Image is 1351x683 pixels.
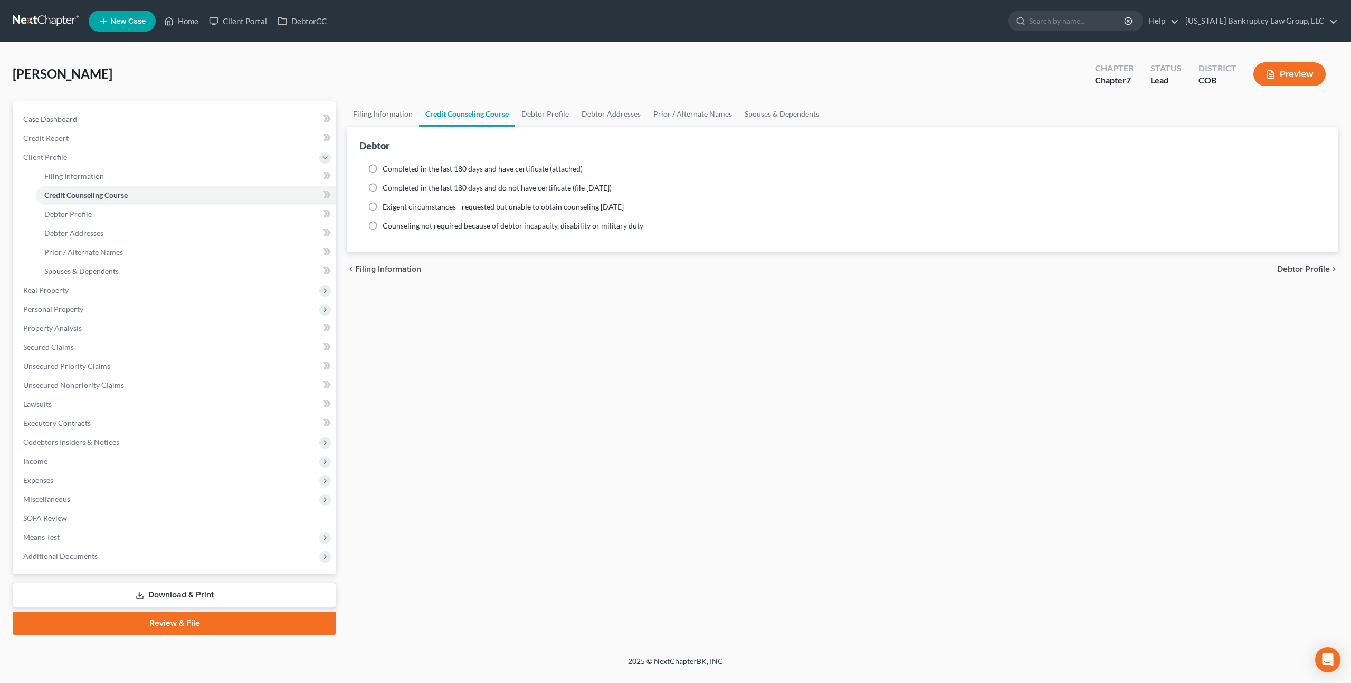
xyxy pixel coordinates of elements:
[23,115,77,124] span: Case Dashboard
[1198,62,1236,74] div: District
[159,12,204,31] a: Home
[1095,62,1134,74] div: Chapter
[1095,74,1134,87] div: Chapter
[383,202,624,211] span: Exigent circumstances - requested but unable to obtain counseling [DATE]
[23,305,83,314] span: Personal Property
[272,12,332,31] a: DebtorCC
[15,319,336,338] a: Property Analysis
[13,66,112,81] span: [PERSON_NAME]
[15,376,336,395] a: Unsecured Nonpriority Claims
[23,476,53,485] span: Expenses
[1029,11,1126,31] input: Search by name...
[23,400,52,409] span: Lawsuits
[1198,74,1236,87] div: COB
[23,324,82,333] span: Property Analysis
[44,229,103,238] span: Debtor Addresses
[15,414,336,433] a: Executory Contracts
[110,17,146,25] span: New Case
[383,221,643,230] span: Counseling not required because of debtor incapacity, disability or military duty
[1150,74,1182,87] div: Lead
[1315,647,1340,672] div: Open Intercom Messenger
[36,167,336,186] a: Filing Information
[204,12,272,31] a: Client Portal
[15,110,336,129] a: Case Dashboard
[419,101,515,127] a: Credit Counseling Course
[36,205,336,224] a: Debtor Profile
[23,533,60,542] span: Means Test
[23,457,47,466] span: Income
[44,267,119,276] span: Spouses & Dependents
[15,357,336,376] a: Unsecured Priority Claims
[36,224,336,243] a: Debtor Addresses
[1253,62,1326,86] button: Preview
[647,101,738,127] a: Prior / Alternate Names
[1126,75,1131,85] span: 7
[347,101,419,127] a: Filing Information
[44,191,128,200] span: Credit Counseling Course
[1277,265,1338,273] button: Debtor Profile chevron_right
[23,514,67,523] span: SOFA Review
[23,134,69,143] span: Credit Report
[13,583,336,608] a: Download & Print
[383,164,583,173] span: Completed in the last 180 days and have certificate (attached)
[347,265,355,273] i: chevron_left
[36,243,336,262] a: Prior / Alternate Names
[15,338,336,357] a: Secured Claims
[44,248,123,257] span: Prior / Alternate Names
[23,381,124,390] span: Unsecured Nonpriority Claims
[23,362,110,371] span: Unsecured Priority Claims
[13,612,336,635] a: Review & File
[23,419,91,428] span: Executory Contracts
[23,495,70,504] span: Miscellaneous
[44,172,104,181] span: Filing Information
[375,656,976,675] div: 2025 © NextChapterBK, INC
[359,139,389,152] div: Debtor
[36,186,336,205] a: Credit Counseling Course
[1144,12,1179,31] a: Help
[515,101,575,127] a: Debtor Profile
[36,262,336,281] a: Spouses & Dependents
[1180,12,1338,31] a: [US_STATE] Bankruptcy Law Group, LLC
[347,265,421,273] button: chevron_left Filing Information
[1150,62,1182,74] div: Status
[1330,265,1338,273] i: chevron_right
[23,552,98,561] span: Additional Documents
[23,343,74,352] span: Secured Claims
[1277,265,1330,273] span: Debtor Profile
[355,265,421,273] span: Filing Information
[44,210,92,219] span: Debtor Profile
[23,286,69,295] span: Real Property
[15,395,336,414] a: Lawsuits
[15,509,336,528] a: SOFA Review
[23,153,67,162] span: Client Profile
[383,183,612,192] span: Completed in the last 180 days and do not have certificate (file [DATE])
[575,101,647,127] a: Debtor Addresses
[738,101,825,127] a: Spouses & Dependents
[23,438,119,447] span: Codebtors Insiders & Notices
[15,129,336,148] a: Credit Report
